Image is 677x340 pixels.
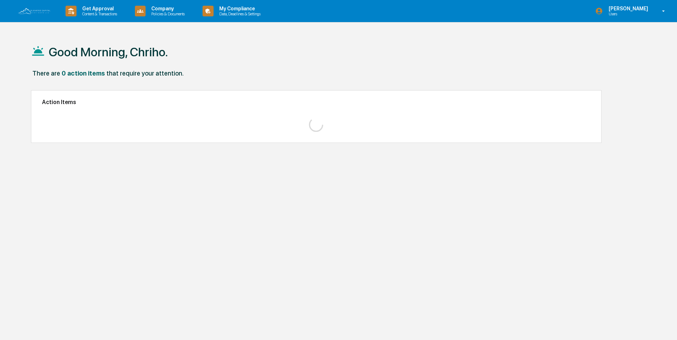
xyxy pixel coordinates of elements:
[77,6,121,11] p: Get Approval
[62,69,105,77] div: 0 action items
[146,11,188,16] p: Policies & Documents
[146,6,188,11] p: Company
[214,6,264,11] p: My Compliance
[603,6,652,11] p: [PERSON_NAME]
[77,11,121,16] p: Content & Transactions
[17,7,51,15] img: logo
[214,11,264,16] p: Data, Deadlines & Settings
[603,11,652,16] p: Users
[42,99,591,105] h2: Action Items
[106,69,184,77] div: that require your attention.
[49,45,168,59] h1: Good Morning, Chriho.
[32,69,60,77] div: There are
